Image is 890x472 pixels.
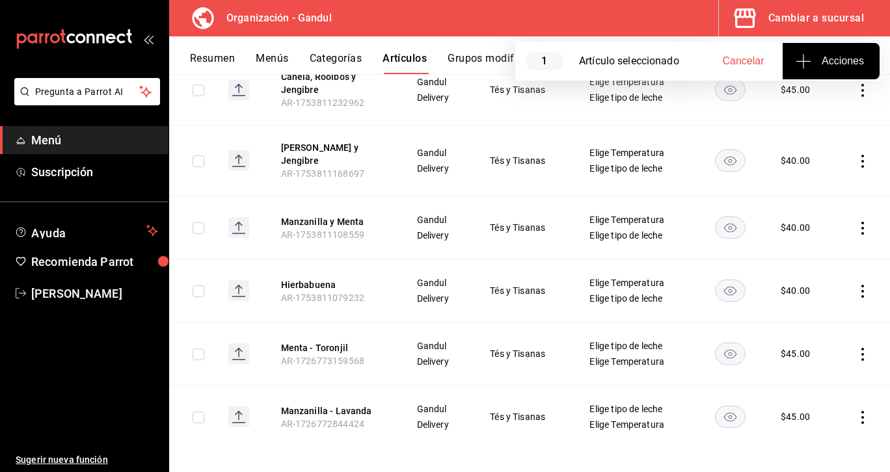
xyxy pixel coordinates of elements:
[589,231,679,240] span: Elige tipo de leche
[781,154,810,167] div: $ 40.00
[310,52,362,74] button: Categorías
[490,156,557,165] span: Tés y Tisanas
[490,412,557,421] span: Tés y Tisanas
[589,341,679,350] span: Elige tipo de leche
[417,341,458,350] span: Gandul
[589,420,679,429] span: Elige Temperatura
[856,285,869,298] button: actions
[31,253,158,270] span: Recomienda Parrot
[35,85,140,99] span: Pregunta a Parrot AI
[448,52,556,74] button: Grupos modificadores
[417,215,458,224] span: Gandul
[589,357,679,366] span: Elige Temperatura
[715,343,746,365] button: availability-product
[704,43,783,79] button: Cancelar
[281,278,385,291] button: edit-product-location
[216,10,332,26] h3: Organización - Gandul
[417,294,458,303] span: Delivery
[783,43,880,79] button: Acciones
[856,348,869,361] button: actions
[190,52,890,74] div: navigation tabs
[589,164,679,173] span: Elige tipo de leche
[190,52,235,74] button: Resumen
[281,341,385,354] button: edit-product-location
[589,294,679,303] span: Elige tipo de leche
[781,83,810,96] div: $ 45.00
[490,349,557,358] span: Tés y Tisanas
[490,286,557,295] span: Tés y Tisanas
[798,53,864,69] span: Acciones
[526,52,563,70] span: 1
[14,78,160,105] button: Pregunta a Parrot AI
[9,94,160,108] a: Pregunta a Parrot AI
[16,453,158,467] span: Sugerir nueva función
[281,168,364,179] span: AR-1753811168697
[417,231,458,240] span: Delivery
[856,84,869,97] button: actions
[490,85,557,94] span: Tés y Tisanas
[723,55,764,67] span: Cancelar
[383,52,427,74] button: Artículos
[856,222,869,235] button: actions
[417,77,458,86] span: Gandul
[856,411,869,424] button: actions
[281,404,385,417] button: edit-product-location
[589,148,679,157] span: Elige Temperatura
[417,148,458,157] span: Gandul
[589,278,679,287] span: Elige Temperatura
[781,410,810,423] div: $ 45.00
[715,150,746,172] button: availability-product
[417,357,458,366] span: Delivery
[31,131,158,149] span: Menú
[31,285,158,302] span: [PERSON_NAME]
[281,98,364,108] span: AR-1753811232962
[715,280,746,302] button: availability-product
[417,404,458,413] span: Gandul
[781,347,810,360] div: $ 45.00
[281,141,385,167] button: edit-product-location
[281,229,364,240] span: AR-1753811108559
[490,223,557,232] span: Tés y Tisanas
[781,221,810,234] div: $ 40.00
[31,163,158,181] span: Suscripción
[715,79,746,101] button: availability-product
[256,52,288,74] button: Menús
[281,215,385,228] button: edit-product-location
[417,164,458,173] span: Delivery
[281,293,364,303] span: AR-1753811079232
[589,93,679,102] span: Elige tipo de leche
[715,216,746,239] button: availability-product
[281,419,364,429] span: AR-1726772844424
[417,93,458,102] span: Delivery
[589,404,679,413] span: Elige tipo de leche
[768,9,864,27] div: Cambiar a sucursal
[143,34,154,44] button: open_drawer_menu
[281,70,385,96] button: edit-product-location
[417,278,458,287] span: Gandul
[579,53,704,69] div: Artículo seleccionado
[781,284,810,297] div: $ 40.00
[417,420,458,429] span: Delivery
[589,215,679,224] span: Elige Temperatura
[715,406,746,428] button: availability-product
[856,155,869,168] button: actions
[281,356,364,366] span: AR-1726773159568
[31,223,141,239] span: Ayuda
[589,77,679,86] span: Elige Temperatura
